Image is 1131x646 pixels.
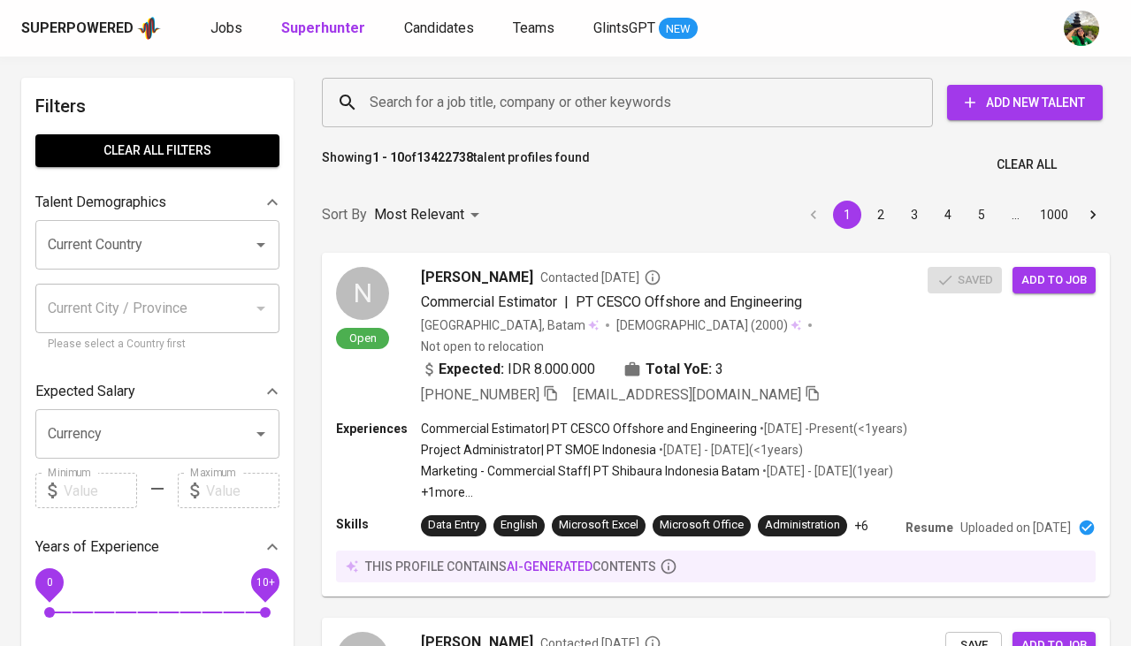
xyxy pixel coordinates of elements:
b: Total YoE: [646,359,712,380]
div: Microsoft Excel [559,517,638,534]
a: Teams [513,18,558,40]
span: Jobs [210,19,242,36]
p: • [DATE] - Present ( <1 years ) [757,420,907,437]
p: Most Relevant [374,204,464,225]
span: [PHONE_NUMBER] [421,386,539,403]
b: Expected: [439,359,504,380]
button: Add New Talent [947,85,1103,120]
p: Uploaded on [DATE] [960,519,1071,536]
span: Teams [513,19,554,36]
svg: By Batam recruiter [644,269,661,286]
span: [PERSON_NAME] [421,267,533,288]
a: Candidates [404,18,478,40]
b: Superhunter [281,19,365,36]
input: Value [64,473,137,508]
a: GlintsGPT NEW [593,18,698,40]
p: Talent Demographics [35,192,166,213]
p: Showing of talent profiles found [322,148,590,181]
button: Clear All filters [35,134,279,167]
div: (2000) [616,316,801,334]
div: [GEOGRAPHIC_DATA], Batam [421,316,599,334]
div: English [501,517,538,534]
div: Data Entry [428,517,479,534]
div: Talent Demographics [35,185,279,220]
div: Superpowered [21,19,134,39]
p: Marketing - Commercial Staff | PT Shibaura Indonesia Batam [421,462,760,480]
p: Resume [906,519,953,536]
div: Expected Salary [35,374,279,409]
button: page 1 [833,201,861,229]
img: app logo [137,15,161,42]
div: Administration [765,517,840,534]
button: Open [248,422,273,446]
a: NOpen[PERSON_NAME]Contacted [DATE]Commercial Estimator|PT CESCO Offshore and Engineering[GEOGRAPH... [322,253,1110,597]
span: [DEMOGRAPHIC_DATA] [616,316,751,334]
div: Most Relevant [374,199,485,232]
nav: pagination navigation [797,201,1110,229]
p: +6 [854,517,868,535]
p: • [DATE] - [DATE] ( <1 years ) [656,441,803,459]
h6: Filters [35,92,279,120]
a: Jobs [210,18,246,40]
span: Add to job [1021,270,1087,291]
span: PT CESCO Offshore and Engineering [576,293,802,310]
span: Candidates [404,19,474,36]
span: AI-generated [507,559,592,574]
div: Microsoft Office [660,517,744,534]
div: … [1001,206,1029,224]
span: Add New Talent [961,92,1089,114]
p: • [DATE] - [DATE] ( 1 year ) [760,462,893,480]
p: Experiences [336,420,421,437]
p: this profile contains contents [365,558,656,575]
span: 10+ [256,576,274,589]
button: Clear All [990,148,1064,181]
a: Superpoweredapp logo [21,15,161,42]
b: 13422738 [416,150,473,164]
span: NEW [659,20,698,38]
span: Contacted [DATE] [540,269,661,286]
span: [EMAIL_ADDRESS][DOMAIN_NAME] [573,386,801,403]
input: Value [206,473,279,508]
span: 0 [46,576,52,589]
p: Please select a Country first [48,336,267,353]
p: Not open to relocation [421,338,544,355]
img: eva@glints.com [1064,11,1099,46]
div: IDR 8.000.000 [421,359,595,380]
div: Years of Experience [35,529,279,565]
button: Go to page 4 [934,201,962,229]
button: Add to job [1013,267,1096,294]
p: Skills [336,515,421,533]
span: 3 [715,359,723,380]
span: Clear All [997,154,1057,176]
button: Go to page 1000 [1035,201,1074,229]
button: Go to next page [1079,201,1107,229]
div: N [336,267,389,320]
p: Sort By [322,204,367,225]
span: | [564,292,569,313]
button: Go to page 2 [867,201,895,229]
span: GlintsGPT [593,19,655,36]
a: Superhunter [281,18,369,40]
p: Commercial Estimator | PT CESCO Offshore and Engineering [421,420,757,437]
b: 1 - 10 [372,150,404,164]
span: Open [342,331,384,346]
span: Commercial Estimator [421,293,557,310]
p: +1 more ... [421,483,907,501]
p: Expected Salary [35,381,135,402]
button: Go to page 3 [900,201,928,229]
p: Project Administrator | PT SMOE Indonesia [421,441,656,459]
button: Open [248,232,273,257]
button: Go to page 5 [967,201,996,229]
span: Clear All filters [50,140,265,162]
p: Years of Experience [35,536,159,558]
